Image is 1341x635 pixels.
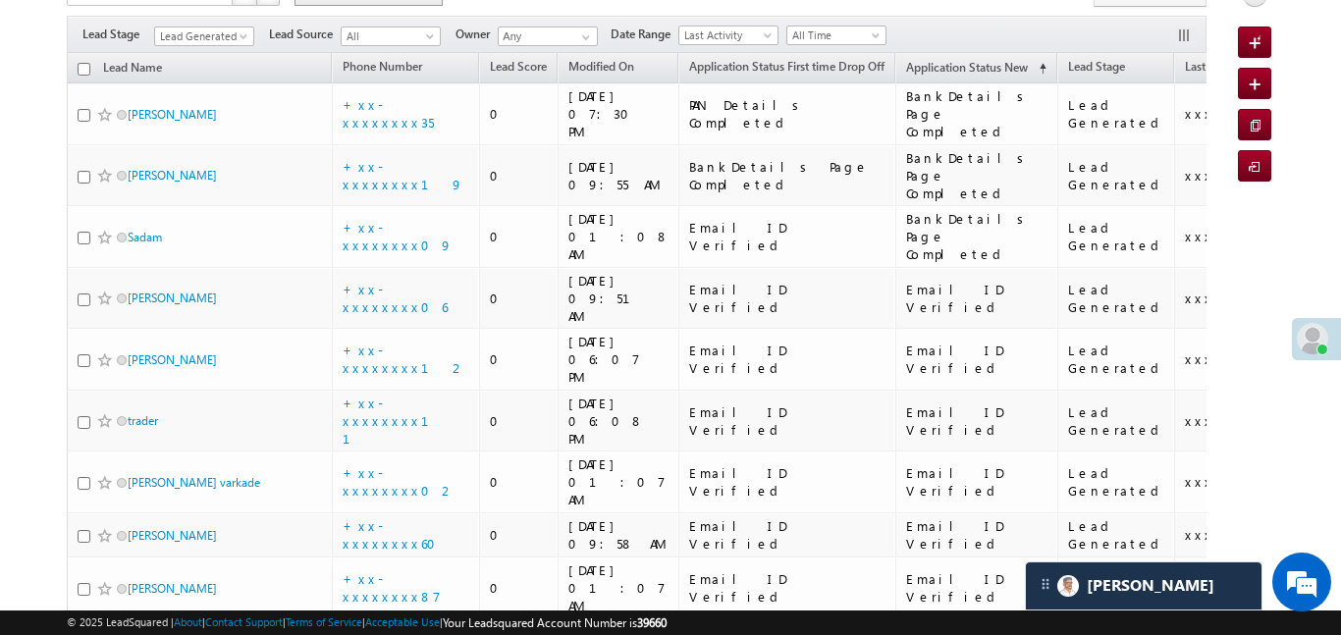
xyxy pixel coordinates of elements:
[906,342,1048,377] div: Email ID Verified
[568,561,670,614] div: [DATE] 01:07 AM
[689,281,886,316] div: Email ID Verified
[128,475,260,490] a: [PERSON_NAME] varkade
[490,59,547,74] span: Lead Score
[1038,576,1053,592] img: carter-drag
[1087,576,1214,595] span: Carter
[78,63,90,76] input: Check all records
[322,10,369,57] div: Minimize live chat window
[679,26,773,44] span: Last Activity
[689,158,886,193] div: BankDetails Page Completed
[498,26,598,46] input: Type to Search
[571,27,596,47] a: Show All Items
[568,395,670,448] div: [DATE] 06:08 PM
[559,56,644,81] a: Modified On
[637,615,667,630] span: 39660
[174,615,202,628] a: About
[689,570,886,606] div: Email ID Verified
[786,26,886,45] a: All Time
[568,272,670,325] div: [DATE] 09:51 AM
[480,56,557,81] a: Lead Score
[456,26,498,43] span: Owner
[568,87,670,140] div: [DATE] 07:30 PM
[155,27,248,45] span: Lead Generated
[689,517,886,553] div: Email ID Verified
[1031,61,1046,77] span: (sorted ascending)
[689,59,885,74] span: Application Status First time Drop Off
[343,395,453,447] a: +xx-xxxxxxxx11
[689,403,886,439] div: Email ID Verified
[906,403,1048,439] div: Email ID Verified
[443,615,667,630] span: Your Leadsquared Account Number is
[1068,158,1166,193] div: Lead Generated
[1175,56,1285,81] a: Last Activity Date
[490,526,549,544] div: 0
[343,517,448,552] a: +xx-xxxxxxxx60
[490,105,549,123] div: 0
[568,333,670,386] div: [DATE] 06:07 PM
[128,528,217,543] a: [PERSON_NAME]
[343,464,456,499] a: +xx-xxxxxxxx02
[67,613,667,632] span: © 2025 LeadSquared | | | | |
[205,615,283,628] a: Contact Support
[1185,526,1234,543] span: xxxxx
[93,57,172,82] a: Lead Name
[343,281,448,315] a: +xx-xxxxxxxx06
[490,473,549,491] div: 0
[333,56,432,81] a: Phone Number
[343,96,434,131] a: +xx-xxxxxxxx35
[128,581,217,596] a: [PERSON_NAME]
[490,228,549,245] div: 0
[906,60,1028,75] span: Application Status New
[33,103,82,129] img: d_60004797649_company_0_60004797649
[490,167,549,185] div: 0
[906,149,1048,202] div: BankDetails Page Completed
[1025,561,1262,610] div: carter-dragCarter[PERSON_NAME]
[568,158,670,193] div: [DATE] 09:55 AM
[342,27,435,45] span: All
[128,230,162,244] a: Sadam
[1068,342,1166,377] div: Lead Generated
[568,210,670,263] div: [DATE] 01:08 AM
[343,219,453,253] a: +xx-xxxxxxxx09
[1068,517,1166,553] div: Lead Generated
[490,412,549,430] div: 0
[269,26,341,43] span: Lead Source
[128,413,158,428] a: trader
[568,455,670,508] div: [DATE] 01:07 AM
[1185,228,1234,244] span: xxxxx
[1057,575,1079,597] img: Carter
[787,26,881,44] span: All Time
[678,26,778,45] a: Last Activity
[1185,290,1234,306] span: xxxxx
[896,56,1056,81] a: Application Status New (sorted ascending)
[568,517,670,553] div: [DATE] 09:58 AM
[906,517,1048,553] div: Email ID Verified
[267,494,356,520] em: Start Chat
[1185,105,1234,122] span: xxxxx
[128,168,217,183] a: [PERSON_NAME]
[611,26,678,43] span: Date Range
[689,342,886,377] div: Email ID Verified
[1068,96,1166,132] div: Lead Generated
[1068,59,1125,74] span: Lead Stage
[1185,350,1234,367] span: xxxxx
[343,158,463,192] a: +xx-xxxxxxxx19
[286,615,362,628] a: Terms of Service
[1058,56,1135,81] a: Lead Stage
[906,87,1048,140] div: BankDetails Page Completed
[128,352,217,367] a: [PERSON_NAME]
[1185,412,1234,429] span: xxxxx
[26,182,358,477] textarea: Type your message and hit 'Enter'
[906,464,1048,500] div: Email ID Verified
[1068,403,1166,439] div: Lead Generated
[689,219,886,254] div: Email ID Verified
[154,26,254,46] a: Lead Generated
[1068,281,1166,316] div: Lead Generated
[906,570,1048,606] div: Email ID Verified
[343,342,466,376] a: +xx-xxxxxxxx12
[341,26,441,46] a: All
[568,59,634,74] span: Modified On
[1185,473,1234,490] span: xxxxx
[128,107,217,122] a: [PERSON_NAME]
[82,26,154,43] span: Lead Stage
